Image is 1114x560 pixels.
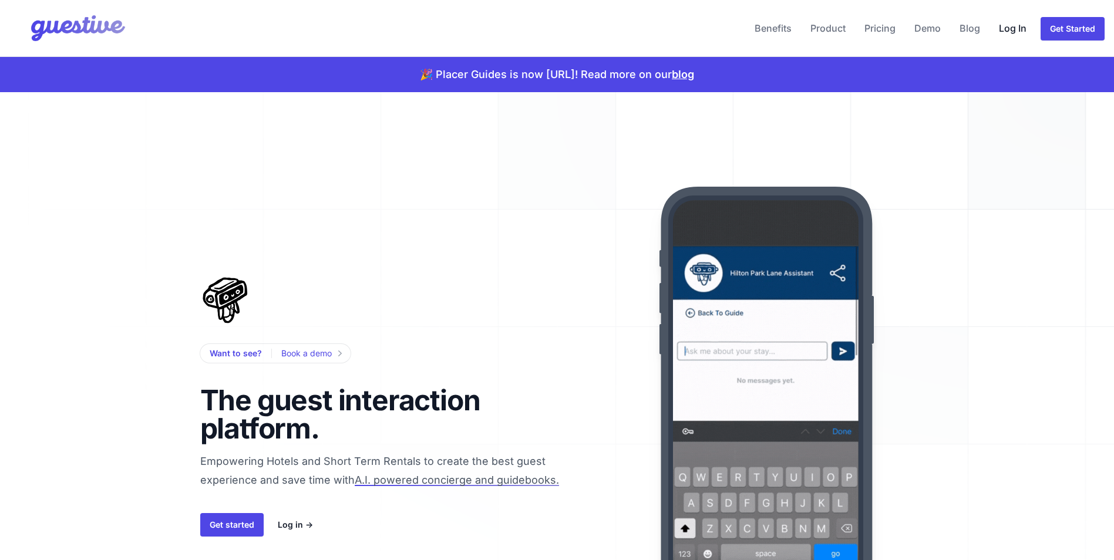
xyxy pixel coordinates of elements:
a: Log In [994,14,1031,42]
a: Product [806,14,850,42]
a: Book a demo [281,346,341,360]
span: A.I. powered concierge and guidebooks. [355,474,559,486]
a: blog [672,68,694,80]
span: Empowering Hotels and Short Term Rentals to create the best guest experience and save time with [200,455,595,537]
h1: The guest interaction platform. [200,386,501,443]
a: Pricing [860,14,900,42]
a: Demo [910,14,945,42]
a: Benefits [750,14,796,42]
p: 🎉 Placer Guides is now [URL]! Read more on our [420,66,694,83]
a: Blog [955,14,985,42]
a: Get Started [1041,17,1105,41]
img: Your Company [9,5,128,52]
a: Log in → [278,518,313,532]
a: Get started [200,513,264,537]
